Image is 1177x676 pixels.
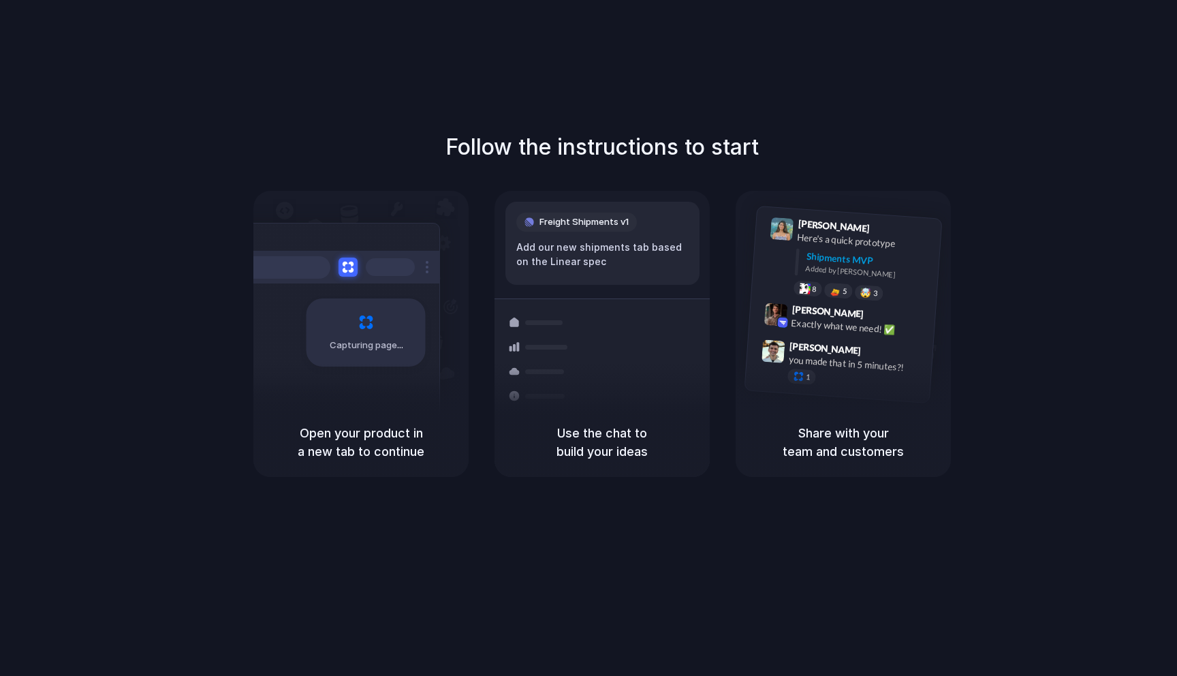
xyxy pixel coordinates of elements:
[843,288,847,295] span: 5
[511,424,693,461] h5: Use the chat to build your ideas
[516,240,689,268] div: Add our new shipments tab based on the Linear spec
[270,424,452,461] h5: Open your product in a new tab to continue
[806,373,811,381] span: 1
[873,290,878,297] span: 3
[812,286,817,293] span: 8
[797,230,933,253] div: Here's a quick prototype
[798,216,870,236] span: [PERSON_NAME]
[860,288,872,298] div: 🤯
[874,223,902,239] span: 9:41 AM
[805,263,930,283] div: Added by [PERSON_NAME]
[791,302,864,322] span: [PERSON_NAME]
[788,353,924,376] div: you made that in 5 minutes?!
[330,339,405,352] span: Capturing page
[539,215,629,229] span: Freight Shipments v1
[868,309,896,325] span: 9:42 AM
[445,131,759,164] h1: Follow the instructions to start
[865,345,893,362] span: 9:47 AM
[789,339,862,358] span: [PERSON_NAME]
[752,424,935,461] h5: Share with your team and customers
[806,249,932,272] div: Shipments MVP
[791,316,927,339] div: Exactly what we need! ✅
